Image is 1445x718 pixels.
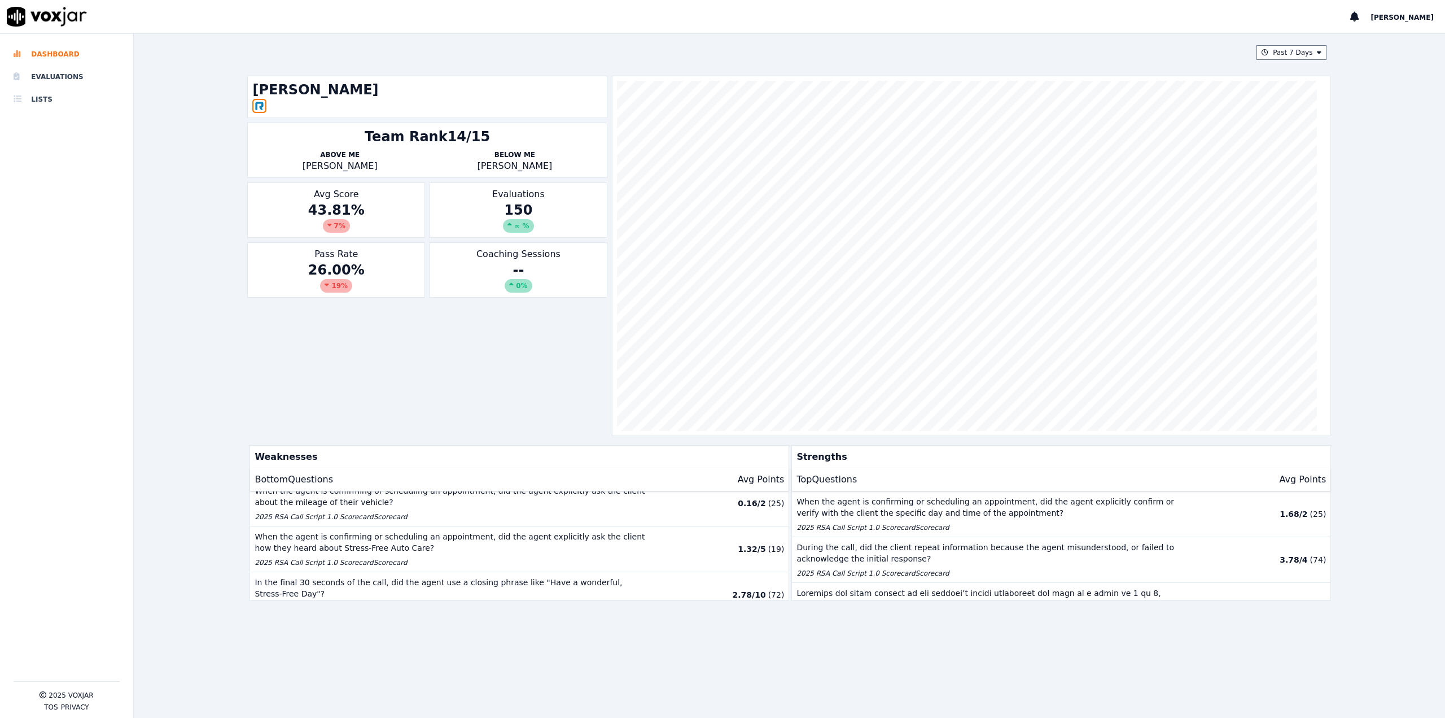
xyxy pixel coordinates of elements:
[1370,14,1434,21] span: [PERSON_NAME]
[792,446,1326,468] p: Strengths
[768,543,785,555] p: ( 19 )
[503,219,533,233] div: ∞ %
[14,88,120,111] a: Lists
[49,691,93,700] p: 2025 Voxjar
[252,150,427,159] p: Above Me
[44,703,58,712] button: TOS
[732,589,765,600] p: 2.78 / 10
[250,526,789,572] button: When the agent is confirming or scheduling an appointment, did the agent explicitly ask the clien...
[792,491,1330,537] button: When the agent is confirming or scheduling an appointment, did the agent explicitly confirm or ve...
[252,81,602,99] h1: [PERSON_NAME]
[255,531,651,554] p: When the agent is confirming or scheduling an appointment, did the agent explicitly ask the clien...
[250,572,789,618] button: In the final 30 seconds of the call, did the agent use a closing phrase like "Have a wonderful, S...
[250,446,784,468] p: Weaknesses
[796,496,1193,519] p: When the agent is confirming or scheduling an appointment, did the agent explicitly confirm or ve...
[14,43,120,66] a: Dashboard
[61,703,89,712] button: Privacy
[1280,473,1326,486] p: Avg Points
[738,498,765,509] p: 0.16 / 2
[1256,45,1326,60] button: Past 7 Days
[252,99,266,113] img: RINGCENTRAL_OFFICE_icon
[255,558,651,567] p: 2025 RSA Call Script 1.0 Scorecard Scorecard
[320,279,352,293] div: 19 %
[255,485,651,508] p: When the agent is confirming or scheduling an appointment, did the agent explicitly ask the clien...
[435,201,602,233] div: 150
[252,201,420,233] div: 43.81 %
[1280,554,1307,565] p: 3.78 / 4
[14,66,120,88] a: Evaluations
[738,543,765,555] p: 1.32 / 5
[796,569,1193,578] p: 2025 RSA Call Script 1.0 Scorecard Scorecard
[430,182,607,238] div: Evaluations
[427,150,602,159] p: Below Me
[768,498,785,509] p: ( 25 )
[796,523,1193,532] p: 2025 RSA Call Script 1.0 Scorecard Scorecard
[738,473,785,486] p: Avg Points
[7,7,87,27] img: voxjar logo
[255,473,333,486] p: Bottom Questions
[505,279,532,293] div: 0%
[430,242,607,298] div: Coaching Sessions
[1280,508,1307,520] p: 1.68 / 2
[796,473,857,486] p: Top Questions
[252,261,420,293] div: 26.00 %
[435,261,602,293] div: --
[792,537,1330,583] button: During the call, did the client repeat information because the agent misunderstood, or failed to ...
[427,159,602,173] p: [PERSON_NAME]
[768,589,785,600] p: ( 72 )
[1370,10,1445,24] button: [PERSON_NAME]
[252,159,427,173] p: [PERSON_NAME]
[247,182,425,238] div: Avg Score
[247,242,425,298] div: Pass Rate
[255,512,651,521] p: 2025 RSA Call Script 1.0 Scorecard Scorecard
[250,481,789,526] button: When the agent is confirming or scheduling an appointment, did the agent explicitly ask the clien...
[365,128,490,146] div: Team Rank 14/15
[796,542,1193,564] p: During the call, did the client repeat information because the agent misunderstood, or failed to ...
[323,219,350,233] div: 7 %
[1310,508,1326,520] p: ( 25 )
[1310,554,1326,565] p: ( 74 )
[255,577,651,599] p: In the final 30 seconds of the call, did the agent use a closing phrase like "Have a wonderful, S...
